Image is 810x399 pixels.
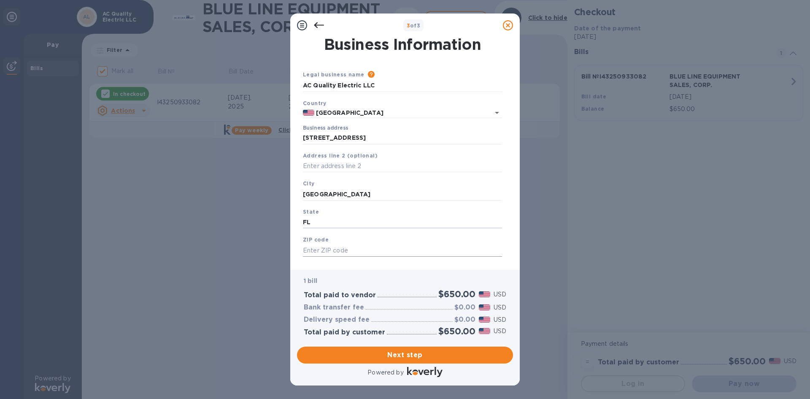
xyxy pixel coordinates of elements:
[303,152,378,159] b: Address line 2 (optional)
[494,303,506,312] p: USD
[303,160,502,173] input: Enter address line 2
[454,316,475,324] h3: $0.00
[303,180,315,187] b: City
[314,108,478,118] input: Select country
[491,107,503,119] button: Open
[301,35,504,53] h1: Business Information
[304,291,376,299] h3: Total paid to vendor
[303,132,502,144] input: Enter address
[407,22,421,29] b: of 3
[494,290,506,299] p: USD
[297,347,513,364] button: Next step
[303,209,319,215] b: State
[303,216,502,229] input: Enter state
[494,315,506,324] p: USD
[303,71,364,78] b: Legal business name
[494,327,506,336] p: USD
[303,236,329,243] b: ZIP code
[303,100,327,106] b: Country
[304,350,506,360] span: Next step
[304,277,317,284] b: 1 bill
[304,328,385,337] h3: Total paid by customer
[479,317,490,323] img: USD
[479,291,490,297] img: USD
[304,304,364,312] h3: Bank transfer fee
[304,316,370,324] h3: Delivery speed fee
[479,328,490,334] img: USD
[438,289,475,299] h2: $650.00
[303,126,348,131] label: Business address
[303,244,502,257] input: Enter ZIP code
[303,79,502,92] input: Enter legal business name
[407,367,443,377] img: Logo
[303,188,502,201] input: Enter city
[479,304,490,310] img: USD
[454,304,475,312] h3: $0.00
[438,326,475,337] h2: $650.00
[303,110,314,116] img: US
[407,22,410,29] span: 3
[367,368,403,377] p: Powered by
